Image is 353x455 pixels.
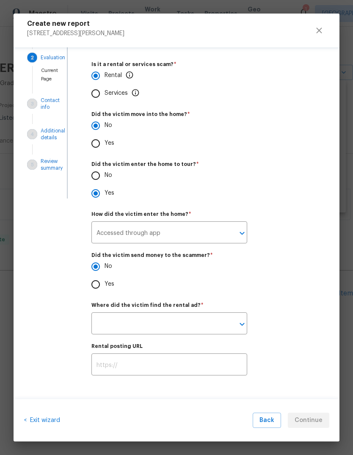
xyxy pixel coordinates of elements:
p: Rental [105,71,134,80]
p: Yes [105,280,114,289]
button: Open [236,318,248,330]
input: https:// [91,356,247,375]
p: Contact info [41,97,60,110]
label: Did the victim move into the home? [91,112,316,117]
p: Services [105,89,140,98]
text: 3 [31,102,34,106]
label: Did the victim send money to the scammer? [91,253,316,258]
p: [STREET_ADDRESS][PERSON_NAME] [27,27,124,36]
div: < [24,413,60,428]
p: Yes [105,139,114,148]
p: Review summary [41,158,63,171]
label: Rental posting URL [91,344,316,349]
p: No [105,121,112,130]
label: Is it a rental or services scam? [91,62,316,67]
label: How did the victim enter the home? [91,212,316,217]
button: close [309,20,329,41]
span: Exit wizard [27,417,60,423]
text: 5 [31,163,34,167]
button: Evaluation [24,49,47,66]
span: Back [259,415,274,426]
p: No [105,171,112,180]
button: Additional details [24,124,47,144]
text: 4 [31,132,34,137]
text: 2 [31,55,34,60]
label: Where did the victim find the rental ad? [91,303,316,308]
label: Did the victim enter the home to tour? [91,162,316,167]
h5: Create new report [27,20,124,27]
button: Contact info [24,94,47,114]
button: Back [253,413,281,428]
p: Additional details [41,127,65,141]
p: Yes [105,189,114,198]
span: Current Page [41,68,58,81]
button: Open [236,227,248,239]
p: No [105,262,112,271]
button: Review summary [24,154,47,175]
p: Evaluation [41,54,65,61]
